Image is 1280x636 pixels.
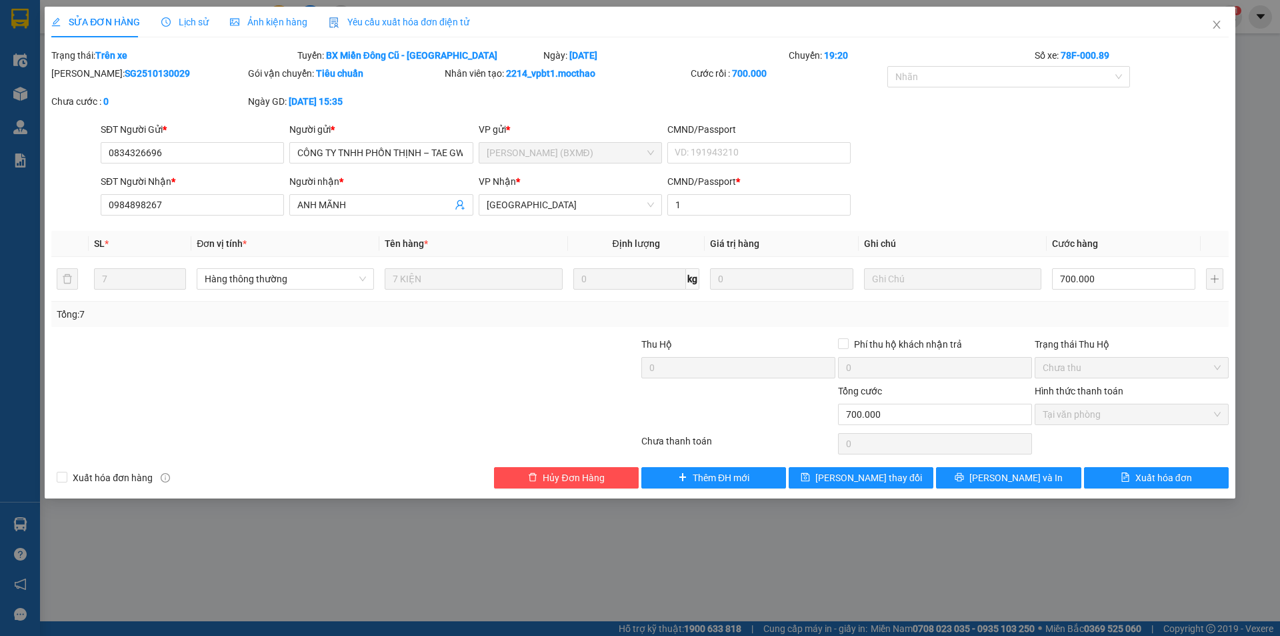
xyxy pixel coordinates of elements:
span: Ảnh kiện hàng [230,17,307,27]
div: Chuyến: [787,48,1033,63]
b: Trên xe [95,50,127,61]
th: Ghi chú [859,231,1047,257]
span: Tại văn phòng [1043,404,1221,424]
button: plusThêm ĐH mới [641,467,786,489]
span: Xuất hóa đơn hàng [67,470,158,485]
button: deleteHủy Đơn Hàng [494,467,639,489]
span: user-add [455,200,465,210]
button: printer[PERSON_NAME] và In [936,467,1081,489]
div: Tổng: 7 [57,307,494,322]
span: save [801,472,810,483]
img: icon [329,17,339,28]
span: close [1211,19,1222,30]
button: Close [1198,7,1235,44]
span: Hàng thông thường [205,269,366,289]
div: Chưa cước : [51,94,245,109]
span: Lịch sử [161,17,209,27]
span: file-text [1121,472,1130,483]
button: save[PERSON_NAME] thay đổi [789,467,933,489]
b: 2214_vpbt1.mocthao [506,68,595,79]
input: Ghi Chú [864,268,1041,290]
span: Hủy Đơn Hàng [543,470,604,485]
div: CMND/Passport [667,174,851,189]
span: Tên hàng [385,238,428,249]
span: Giá trị hàng [710,238,759,249]
b: [DATE] 15:35 [289,96,343,107]
div: SĐT Người Nhận [101,174,284,189]
span: [PERSON_NAME] thay đổi [815,470,922,485]
b: SG2510130029 [125,68,190,79]
div: Gói vận chuyển: [248,66,442,81]
label: Hình thức thanh toán [1035,386,1123,396]
div: Số xe: [1033,48,1230,63]
span: [PERSON_NAME] và In [969,470,1063,485]
b: 700.000 [732,68,767,79]
span: SL [94,238,105,249]
b: [DATE] [569,50,597,61]
span: clock-circle [161,17,171,27]
button: delete [57,268,78,290]
input: 0 [710,268,853,290]
span: printer [955,472,964,483]
span: delete [528,472,537,483]
span: Cước hàng [1052,238,1098,249]
div: Trạng thái: [50,48,296,63]
span: plus [678,472,687,483]
button: plus [1206,268,1223,290]
span: Xuất hóa đơn [1135,470,1192,485]
span: Yêu cầu xuất hóa đơn điện tử [329,17,469,27]
span: Định lượng [613,238,660,249]
b: 19:20 [824,50,848,61]
span: Hồ Chí Minh (BXMĐ) [487,143,654,163]
span: edit [51,17,61,27]
div: Ngày GD: [248,94,442,109]
span: Thêm ĐH mới [693,470,749,485]
span: picture [230,17,239,27]
div: Trạng thái Thu Hộ [1035,337,1229,352]
span: SỬA ĐƠN HÀNG [51,17,140,27]
b: BX Miền Đông Cũ - [GEOGRAPHIC_DATA] [326,50,497,61]
div: Ngày: [542,48,788,63]
div: Cước rồi : [691,66,885,81]
span: Chưa thu [1043,358,1221,378]
span: Phí thu hộ khách nhận trả [849,337,967,352]
div: VP gửi [479,122,662,137]
b: 0 [103,96,109,107]
div: Chưa thanh toán [640,434,837,457]
input: VD: Bàn, Ghế [385,268,562,290]
span: Tổng cước [838,386,882,396]
div: Tuyến: [296,48,542,63]
div: [PERSON_NAME]: [51,66,245,81]
b: Tiêu chuẩn [316,68,363,79]
span: VP Nhận [479,176,516,187]
div: Người nhận [289,174,473,189]
div: CMND/Passport [667,122,851,137]
span: Thu Hộ [641,339,672,350]
span: Đơn vị tính [197,238,247,249]
div: Nhân viên tạo: [445,66,688,81]
span: info-circle [161,473,170,483]
div: Người gửi [289,122,473,137]
span: kg [686,268,699,290]
button: file-textXuất hóa đơn [1084,467,1229,489]
b: 78F-000.89 [1061,50,1109,61]
div: SĐT Người Gửi [101,122,284,137]
span: Tuy Hòa [487,195,654,215]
